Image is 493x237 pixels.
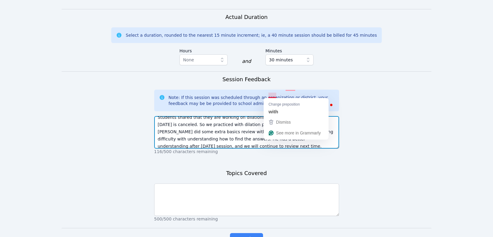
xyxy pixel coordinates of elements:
span: 30 minutes [269,56,293,63]
h3: Actual Duration [225,13,268,21]
div: Note: If this session was scheduled through an organization or district, your feedback may be be ... [169,94,334,106]
textarea: To enrich screen reader interactions, please activate Accessibility in Grammarly extension settings [154,116,339,149]
p: 116/500 characters remaining [154,149,339,155]
h3: Session Feedback [222,75,271,84]
div: and [242,58,251,65]
label: Minutes [265,45,314,54]
p: 500/500 characters remaining [154,216,339,222]
button: None [179,54,228,65]
label: Hours [179,45,228,54]
h3: Topics Covered [226,169,267,177]
span: None [183,57,194,62]
div: Select a duration, rounded to the nearest 15 minute increment; ie, a 40 minute session should be ... [126,32,377,38]
button: 30 minutes [265,54,314,65]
